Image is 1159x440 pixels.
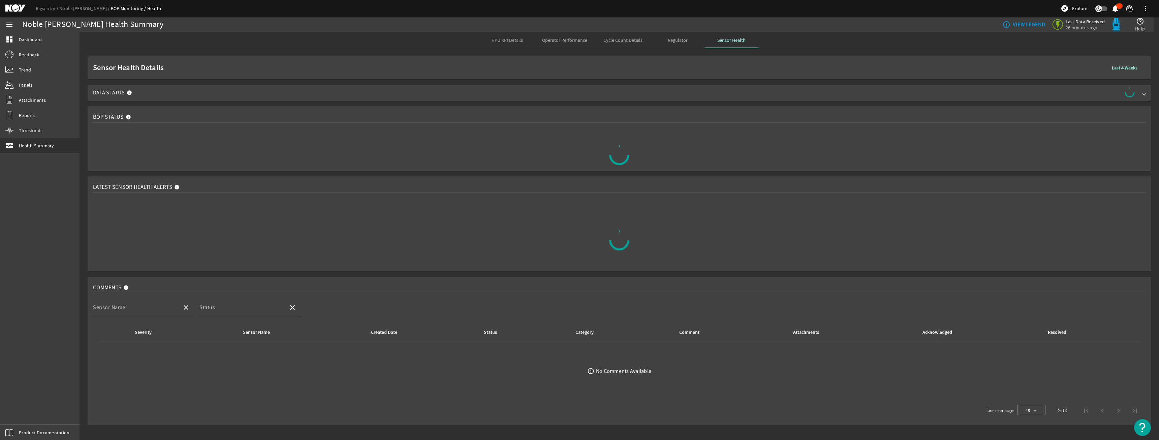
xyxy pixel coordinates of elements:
button: Last 4 Weeks [1106,62,1143,74]
mat-icon: monitor_heart [5,142,13,150]
a: BOP Monitoring [111,5,147,11]
div: Noble [PERSON_NAME] Health Summary [22,21,164,28]
div: No Comments Available [596,368,651,375]
div: Acknowledged [922,329,952,336]
span: Health Summary [19,142,54,149]
a: Noble [PERSON_NAME] [59,5,111,11]
span: Help [1135,25,1145,32]
div: Resolved [1012,329,1107,336]
span: Last Data Received [1066,19,1105,25]
a: Rigsentry [36,5,59,11]
button: VIEW LEGEND [1000,19,1048,31]
span: Readback [19,51,39,58]
div: Severity [135,329,152,336]
span: Panels [19,82,33,88]
span: Attachments [19,97,46,104]
span: Trend [19,66,31,73]
span: Sensor Health [717,38,746,42]
span: Cycle Count Details [603,38,643,42]
mat-icon: error_outline [587,368,594,375]
span: Thresholds [19,127,43,134]
mat-icon: menu [5,21,13,29]
div: Attachments [750,329,867,336]
div: 0 of 0 [1058,407,1067,414]
span: Regulator [668,38,688,42]
div: Status [484,329,497,336]
div: Items per page: [986,407,1014,414]
mat-icon: explore [1061,4,1069,12]
mat-label: Status [199,304,215,311]
div: Created Date [327,329,446,336]
div: Created Date [371,329,397,336]
div: Sensor Name [243,329,270,336]
span: Product Documentation [19,429,69,436]
mat-icon: support_agent [1125,4,1133,12]
mat-icon: info_outline [1002,21,1008,29]
mat-icon: close [182,303,190,312]
div: Status [454,329,532,336]
span: 26 minutes ago [1066,25,1105,31]
span: Explore [1072,5,1087,12]
mat-panel-title: Data Status [93,87,135,98]
span: HPU KPI Details [492,38,523,42]
button: Explore [1058,3,1090,14]
div: Comment [642,329,742,336]
mat-icon: dashboard [5,35,13,43]
div: Resolved [1048,329,1066,336]
div: Category [540,329,634,336]
mat-icon: close [288,303,296,312]
mat-expansion-panel-header: Data Status [88,85,1151,101]
div: Attachments [793,329,819,336]
img: Bluepod.svg [1109,18,1123,31]
mat-icon: notifications [1111,4,1119,12]
div: Severity [101,329,191,336]
button: more_vert [1137,0,1154,17]
button: Open Resource Center [1134,419,1151,436]
span: Comments [93,284,121,291]
mat-icon: help_outline [1136,17,1144,25]
b: Last 4 Weeks [1112,65,1137,71]
span: Latest Sensor Health Alerts [93,184,172,190]
span: Reports [19,112,35,119]
div: Comment [679,329,699,336]
span: Operator Performance [542,38,587,42]
b: VIEW LEGEND [1013,21,1045,28]
a: Health [147,5,161,12]
span: Dashboard [19,36,42,43]
div: Sensor Name [199,329,319,336]
div: Category [575,329,594,336]
span: Sensor Health Details [93,64,1104,71]
div: Acknowledged [875,329,1004,336]
span: BOP Status [93,114,124,120]
mat-label: Sensor Name [93,304,125,311]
